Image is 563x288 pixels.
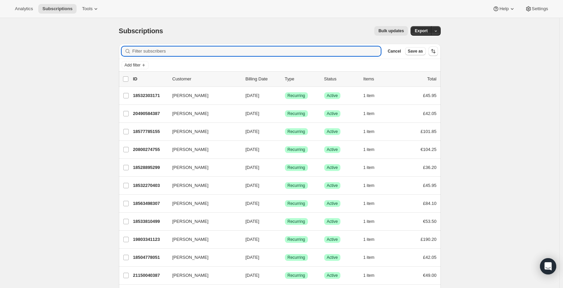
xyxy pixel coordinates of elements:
p: 18504778051 [133,254,167,261]
span: £42.05 [423,111,437,116]
span: 1 item [363,111,375,116]
button: 1 item [363,145,382,154]
button: 1 item [363,127,382,136]
span: [PERSON_NAME] [172,164,209,171]
span: Active [327,165,338,170]
span: 1 item [363,273,375,278]
p: Customer [172,76,240,82]
span: Settings [532,6,548,12]
span: 1 item [363,201,375,206]
span: [DATE] [246,183,259,188]
span: [PERSON_NAME] [172,236,209,243]
span: Active [327,255,338,260]
button: Tools [78,4,103,14]
button: Cancel [385,47,403,55]
span: Recurring [288,273,305,278]
button: 1 item [363,253,382,262]
div: 20800274755[PERSON_NAME][DATE]SuccessRecurringSuccessActive1 item€104.25 [133,145,437,154]
span: Active [327,129,338,134]
span: Active [327,201,338,206]
p: 21150040387 [133,272,167,279]
span: £36.20 [423,165,437,170]
button: 1 item [363,109,382,118]
div: Open Intercom Messenger [540,258,556,274]
p: 18533810499 [133,218,167,225]
span: [PERSON_NAME] [172,146,209,153]
span: [DATE] [246,273,259,278]
span: €53.50 [423,219,437,224]
button: [PERSON_NAME] [168,198,236,209]
input: Filter subscribers [132,46,381,56]
span: Bulk updates [378,28,404,34]
span: Recurring [288,183,305,188]
span: [PERSON_NAME] [172,182,209,189]
span: €104.25 [421,147,437,152]
span: Subscriptions [42,6,72,12]
span: [DATE] [246,255,259,260]
span: [DATE] [246,129,259,134]
span: 1 item [363,147,375,152]
button: [PERSON_NAME] [168,234,236,245]
p: 18563498307 [133,200,167,207]
span: Active [327,147,338,152]
span: 1 item [363,183,375,188]
div: 20490584387[PERSON_NAME][DATE]SuccessRecurringSuccessActive1 item£42.05 [133,109,437,118]
span: [PERSON_NAME] [172,254,209,261]
span: £45.95 [423,93,437,98]
span: Tools [82,6,92,12]
span: [DATE] [246,237,259,242]
span: Export [415,28,428,34]
span: 1 item [363,255,375,260]
span: [DATE] [246,93,259,98]
span: [PERSON_NAME] [172,92,209,99]
button: 1 item [363,271,382,280]
button: Analytics [11,4,37,14]
span: [PERSON_NAME] [172,272,209,279]
p: 18577785155 [133,128,167,135]
p: 20490584387 [133,110,167,117]
div: 18532303171[PERSON_NAME][DATE]SuccessRecurringSuccessActive1 item£45.95 [133,91,437,100]
button: Export [411,26,432,36]
span: £101.85 [421,129,437,134]
button: 1 item [363,217,382,226]
span: [DATE] [246,111,259,116]
span: 1 item [363,93,375,98]
div: 18504778051[PERSON_NAME][DATE]SuccessRecurringSuccessActive1 item£42.05 [133,253,437,262]
span: £45.95 [423,183,437,188]
span: [DATE] [246,147,259,152]
button: Help [488,4,519,14]
span: £42.05 [423,255,437,260]
div: 18563498307[PERSON_NAME][DATE]SuccessRecurringSuccessActive1 item£84.10 [133,199,437,208]
span: [DATE] [246,201,259,206]
button: Settings [521,4,552,14]
button: [PERSON_NAME] [168,270,236,281]
button: [PERSON_NAME] [168,216,236,227]
button: [PERSON_NAME] [168,126,236,137]
span: Cancel [388,49,401,54]
span: Active [327,219,338,224]
span: [PERSON_NAME] [172,218,209,225]
span: Recurring [288,255,305,260]
span: 1 item [363,237,375,242]
span: [DATE] [246,219,259,224]
button: [PERSON_NAME] [168,108,236,119]
span: €49.00 [423,273,437,278]
p: 18528895299 [133,164,167,171]
div: 21150040387[PERSON_NAME][DATE]SuccessRecurringSuccessActive1 item€49.00 [133,271,437,280]
div: 18532270403[PERSON_NAME][DATE]SuccessRecurringSuccessActive1 item£45.95 [133,181,437,190]
span: [PERSON_NAME] [172,128,209,135]
span: Active [327,111,338,116]
span: Active [327,273,338,278]
span: Subscriptions [119,27,163,35]
span: [DATE] [246,165,259,170]
button: 1 item [363,91,382,100]
span: Active [327,93,338,98]
p: 18532303171 [133,92,167,99]
button: 1 item [363,199,382,208]
button: 1 item [363,163,382,172]
button: Save as [405,47,426,55]
p: 18532270403 [133,182,167,189]
span: Recurring [288,219,305,224]
button: 1 item [363,235,382,244]
span: Analytics [15,6,33,12]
